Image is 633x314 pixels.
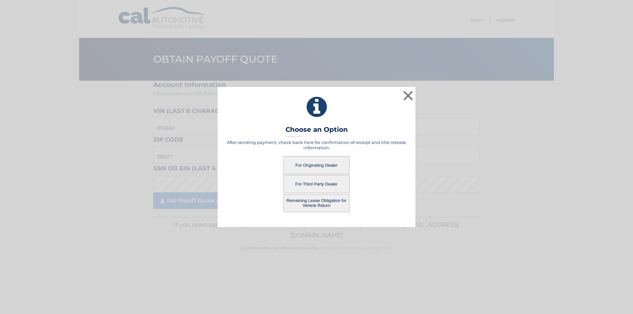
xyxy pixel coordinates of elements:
[402,89,415,102] button: ×
[284,175,349,193] button: For Third Party Dealer
[226,140,407,150] h5: After sending payment, check back here for confirmation of receipt and title release information.
[286,126,348,137] h3: Choose an Option
[284,194,349,212] button: Remaining Lease Obligation for Vehicle Return
[284,156,349,174] button: For Originating Dealer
